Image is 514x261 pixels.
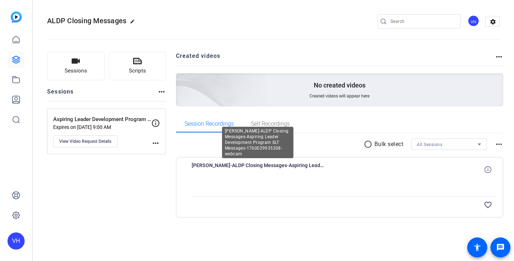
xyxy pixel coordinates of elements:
[251,121,290,127] span: Self Recordings
[151,139,160,147] mat-icon: more_horiz
[130,19,138,27] mat-icon: edit
[53,115,151,124] p: Aspiring Leader Development Program SLT Messages
[314,81,366,90] p: No created videos
[468,15,479,27] div: VH
[486,16,500,27] mat-icon: settings
[11,11,22,22] img: blue-gradient.svg
[109,52,166,80] button: Scripts
[7,232,25,250] div: VH
[59,139,111,144] span: View Video Request Details
[185,121,234,127] span: Session Recordings
[468,15,480,27] ngx-avatar: Victoria Hines
[495,140,503,149] mat-icon: more_horiz
[47,87,74,101] h2: Sessions
[192,161,324,178] span: [PERSON_NAME]-ALDP Closing Messages-Aspiring Leader Development Program SLT Messages-176002993520...
[473,243,482,252] mat-icon: accessibility
[129,67,146,75] span: Scripts
[496,243,505,252] mat-icon: message
[484,201,492,209] mat-icon: favorite_border
[157,87,166,96] mat-icon: more_horiz
[47,52,105,80] button: Sessions
[53,124,151,130] p: Expires on [DATE] 9:00 AM
[53,135,117,147] button: View Video Request Details
[390,17,455,26] input: Search
[176,52,495,66] h2: Created videos
[65,67,87,75] span: Sessions
[47,16,126,25] span: ALDP Closing Messages
[96,2,266,157] img: Creted videos background
[309,93,369,99] span: Created videos will appear here
[374,140,404,149] p: Bulk select
[417,142,442,147] span: All Sessions
[364,140,374,149] mat-icon: radio_button_unchecked
[495,52,503,61] mat-icon: more_horiz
